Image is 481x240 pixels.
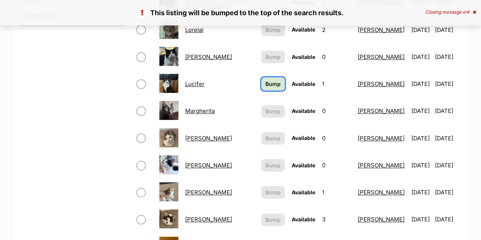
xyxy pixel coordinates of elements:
p: This listing will be bumped to the top of the search results. [8,8,473,18]
td: [DATE] [435,152,461,178]
a: [PERSON_NAME] [358,80,405,87]
span: Available [292,162,315,168]
button: Bump [261,186,285,199]
button: Bump [261,105,285,118]
td: 0 [319,44,354,70]
a: [PERSON_NAME] [185,53,232,60]
span: Available [292,135,315,141]
span: Available [292,216,315,223]
td: [DATE] [435,71,461,97]
span: Bump [265,26,281,34]
span: Bump [265,161,281,169]
td: [DATE] [408,179,434,205]
a: [PERSON_NAME] [185,189,232,196]
td: [DATE] [435,17,461,43]
span: Available [292,54,315,60]
a: Margherita [185,107,215,114]
a: [PERSON_NAME] [358,189,405,196]
span: Bump [265,107,281,115]
button: Bump [261,213,285,226]
span: Available [292,189,315,195]
a: [PERSON_NAME] [185,216,232,223]
a: [PERSON_NAME] [358,53,405,60]
a: [PERSON_NAME] [185,135,232,142]
span: Available [292,26,315,33]
td: [DATE] [408,125,434,151]
td: 0 [319,152,354,178]
td: [DATE] [408,17,434,43]
span: Bump [265,216,281,224]
td: [DATE] [435,179,461,205]
a: [PERSON_NAME] [358,26,405,33]
td: [DATE] [408,71,434,97]
button: Bump [261,24,285,36]
button: Bump [261,159,285,172]
a: [PERSON_NAME] [185,162,232,169]
a: [PERSON_NAME] [358,135,405,142]
td: [DATE] [408,206,434,232]
td: [DATE] [408,152,434,178]
a: Lorelai [185,26,203,33]
button: Bump [261,132,285,145]
a: [PERSON_NAME] [358,107,405,114]
span: Bump [265,80,281,88]
td: 2 [319,17,354,43]
span: Available [292,81,315,87]
td: [DATE] [435,98,461,124]
td: [DATE] [435,44,461,70]
a: [PERSON_NAME] [358,162,405,169]
td: 1 [319,71,354,97]
a: Lucifer [185,80,205,87]
td: 3 [319,206,354,232]
td: 0 [319,125,354,151]
span: Bump [265,188,281,196]
td: [DATE] [408,98,434,124]
td: 0 [319,98,354,124]
span: Bump [265,53,281,61]
div: Closing message in [425,10,476,15]
span: Available [292,108,315,114]
td: [DATE] [408,44,434,70]
span: 4 [467,9,470,15]
button: Bump [261,51,285,63]
a: [PERSON_NAME] [358,216,405,223]
td: [DATE] [435,206,461,232]
span: Bump [265,134,281,142]
td: 1 [319,179,354,205]
td: [DATE] [435,125,461,151]
a: Bump [261,77,285,91]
